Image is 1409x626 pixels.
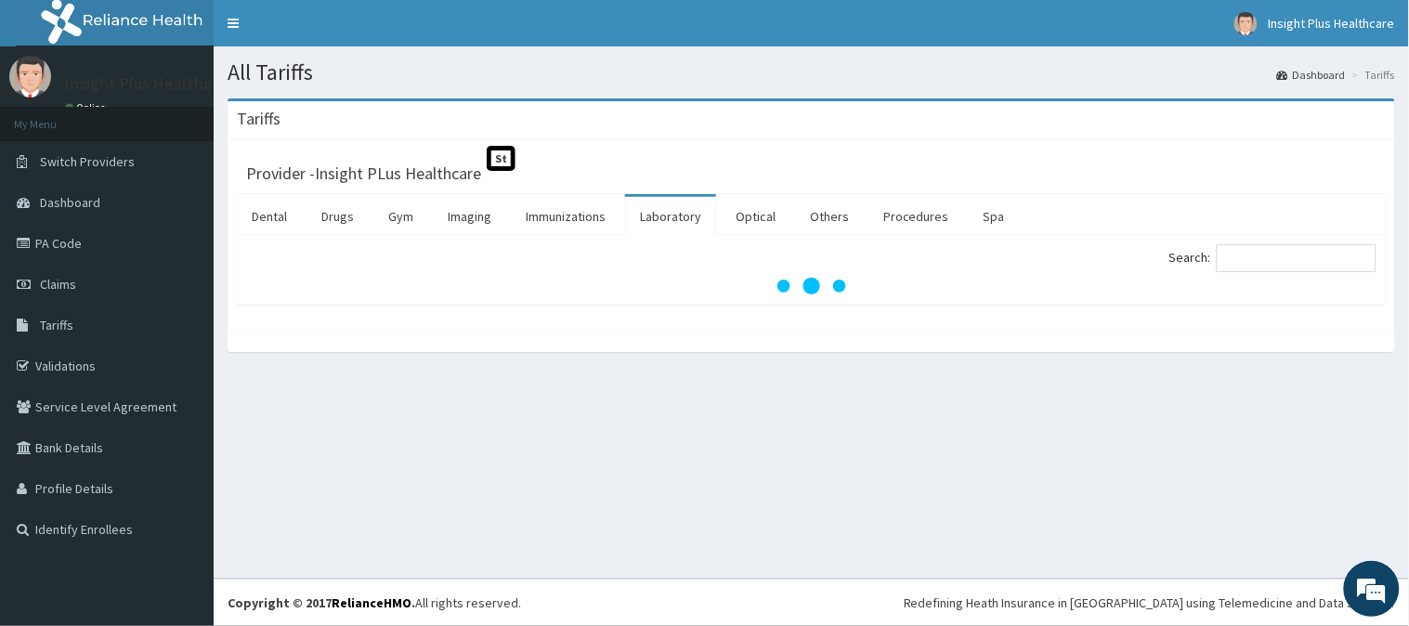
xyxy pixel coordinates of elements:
p: Insight Plus Healthcare [65,75,235,92]
h1: All Tariffs [228,60,1395,85]
label: Search: [1169,244,1376,272]
a: Dental [237,197,302,236]
a: RelianceHMO [332,594,411,611]
a: Dashboard [1277,67,1346,83]
h3: Tariffs [237,111,280,127]
a: Spa [969,197,1020,236]
span: Tariffs [40,317,73,333]
strong: Copyright © 2017 . [228,594,415,611]
span: Claims [40,276,76,293]
a: Online [65,101,110,114]
a: Laboratory [625,197,716,236]
a: Optical [721,197,790,236]
a: Drugs [307,197,369,236]
img: User Image [1234,12,1258,35]
a: Gym [373,197,428,236]
img: User Image [9,56,51,98]
footer: All rights reserved. [214,579,1409,626]
a: Immunizations [511,197,620,236]
span: Dashboard [40,194,100,211]
div: Redefining Heath Insurance in [GEOGRAPHIC_DATA] using Telemedicine and Data Science! [904,593,1395,612]
svg: audio-loading [775,249,849,323]
span: Insight Plus Healthcare [1269,15,1395,32]
a: Others [795,197,864,236]
h3: Provider - Insight PLus Healthcare [246,165,481,182]
a: Procedures [868,197,964,236]
a: Imaging [433,197,506,236]
li: Tariffs [1348,67,1395,83]
span: Switch Providers [40,153,135,170]
input: Search: [1217,244,1376,272]
span: St [487,146,515,171]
